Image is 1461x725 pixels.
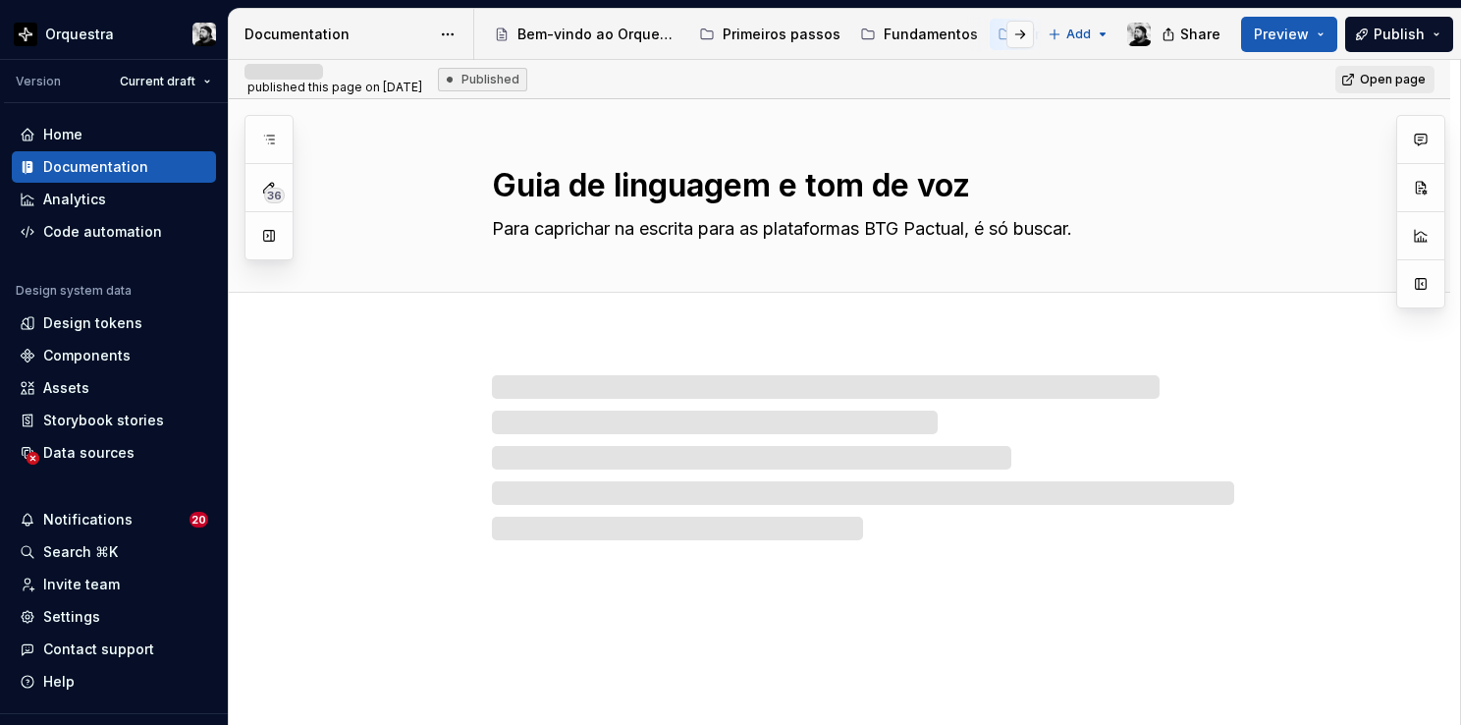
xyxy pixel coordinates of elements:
[43,575,120,594] div: Invite team
[1066,27,1091,42] span: Add
[12,504,216,535] button: Notifications20
[852,19,986,50] a: Fundamentos
[517,25,679,44] div: Bem-vindo ao Orquestra!
[12,119,216,150] a: Home
[12,666,216,697] button: Help
[1180,25,1220,44] span: Share
[244,25,430,44] div: Documentation
[486,19,687,50] a: Bem-vindo ao Orquestra!
[43,640,154,659] div: Contact support
[1152,17,1233,52] button: Share
[488,213,1230,245] textarea: Para caprichar na escrita para as plataformas BTG Pactual, é só buscar.
[488,162,1230,209] textarea: Guia de linguagem e tom de voz
[12,372,216,404] a: Assets
[43,411,164,430] div: Storybook stories
[12,405,216,436] a: Storybook stories
[43,607,100,627] div: Settings
[12,601,216,633] a: Settings
[723,25,840,44] div: Primeiros passos
[1360,72,1426,87] span: Open page
[43,346,131,365] div: Components
[486,15,1038,54] div: Page tree
[12,340,216,371] a: Components
[264,188,285,203] span: 36
[1042,21,1115,48] button: Add
[111,68,220,95] button: Current draft
[12,151,216,183] a: Documentation
[12,634,216,665] button: Contact support
[4,13,224,55] button: OrquestraLucas Angelo Marim
[12,307,216,339] a: Design tokens
[1335,66,1434,93] a: Open page
[43,125,82,144] div: Home
[192,23,216,46] img: Lucas Angelo Marim
[43,542,118,562] div: Search ⌘K
[12,184,216,215] a: Analytics
[12,437,216,469] a: Data sources
[438,68,527,91] div: Published
[244,64,422,95] span: published this page on [DATE]
[43,222,162,242] div: Code automation
[45,25,114,44] div: Orquestra
[884,25,978,44] div: Fundamentos
[1254,25,1309,44] span: Preview
[16,74,61,89] div: Version
[43,313,142,333] div: Design tokens
[43,443,135,463] div: Data sources
[43,672,75,692] div: Help
[43,378,89,398] div: Assets
[1345,17,1453,52] button: Publish
[691,19,848,50] a: Primeiros passos
[12,216,216,248] a: Code automation
[16,283,132,299] div: Design system data
[14,23,37,46] img: 2d16a307-6340-4442-b48d-ad77c5bc40e7.png
[1127,23,1151,46] img: Lucas Angelo Marim
[43,190,106,209] div: Analytics
[43,510,133,530] div: Notifications
[12,569,216,600] a: Invite team
[189,512,208,528] span: 20
[1241,17,1337,52] button: Preview
[1374,25,1425,44] span: Publish
[43,157,148,177] div: Documentation
[12,536,216,568] button: Search ⌘K
[120,74,195,89] span: Current draft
